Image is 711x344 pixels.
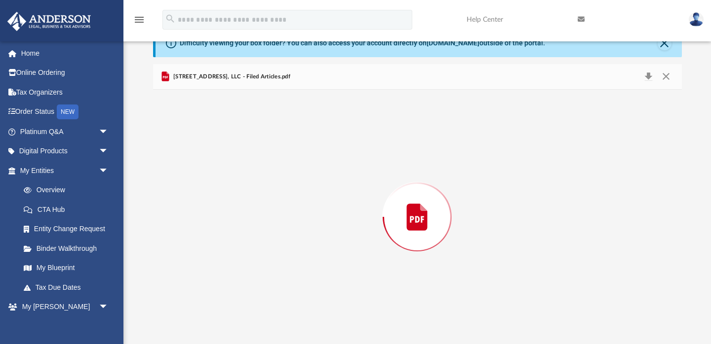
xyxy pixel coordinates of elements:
a: Binder Walkthrough [14,239,123,258]
a: [DOMAIN_NAME] [427,39,479,47]
img: User Pic [689,12,704,27]
i: menu [133,14,145,26]
span: [STREET_ADDRESS], LLC - Filed Articles.pdf [171,72,290,81]
span: arrow_drop_down [99,141,118,162]
button: Close [658,36,671,50]
span: arrow_drop_down [99,297,118,317]
a: My Entitiesarrow_drop_down [7,161,123,180]
button: Download [640,70,658,84]
a: Online Ordering [7,63,123,83]
img: Anderson Advisors Platinum Portal [4,12,94,31]
a: Entity Change Request [14,219,123,239]
a: Home [7,43,123,63]
a: Order StatusNEW [7,102,123,122]
a: CTA Hub [14,200,123,219]
a: Tax Due Dates [14,277,123,297]
div: Difficulty viewing your box folder? You can also access your account directly on outside of the p... [180,38,545,48]
a: menu [133,19,145,26]
button: Close [657,70,675,84]
span: arrow_drop_down [99,122,118,142]
span: arrow_drop_down [99,161,118,181]
a: Platinum Q&Aarrow_drop_down [7,122,123,141]
div: NEW [57,104,79,119]
a: My Blueprint [14,258,118,278]
a: My [PERSON_NAME] Teamarrow_drop_down [7,297,118,329]
a: Tax Organizers [7,82,123,102]
a: Digital Productsarrow_drop_down [7,141,123,161]
i: search [165,13,176,24]
a: Overview [14,180,123,200]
